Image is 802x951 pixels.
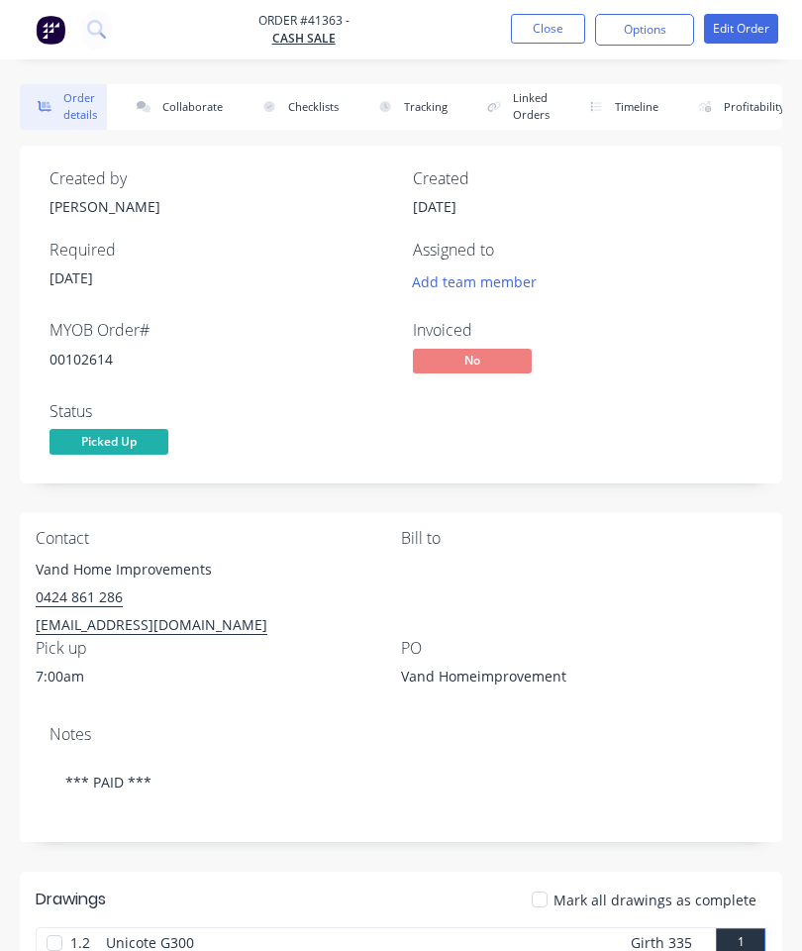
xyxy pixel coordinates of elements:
span: [DATE] [50,268,93,287]
div: Contact [36,529,401,548]
button: Checklists [245,84,349,130]
div: 00102614 [50,349,389,370]
button: Options [595,14,694,46]
button: Tracking [360,84,457,130]
div: 7:00am [36,666,401,687]
button: Add team member [413,267,548,294]
button: Edit Order [704,14,778,44]
button: Order details [20,84,107,130]
div: Vand Homeimprovement [401,666,649,693]
span: No [413,349,532,373]
img: Factory [36,15,65,45]
span: [DATE] [413,197,456,216]
div: Notes [50,725,752,744]
div: Created [413,169,752,188]
div: PO [401,639,766,658]
div: Invoiced [413,321,752,340]
div: Vand Home Improvements [36,556,401,583]
div: Vand Home Improvements0424 861 286[EMAIL_ADDRESS][DOMAIN_NAME] [36,556,401,639]
button: Linked Orders [469,84,559,130]
a: CASH SALE [258,30,350,48]
span: Order #41363 - [258,12,350,30]
div: Required [50,241,389,260]
button: Close [511,14,585,44]
div: Pick up [36,639,401,658]
div: Drawings [36,888,106,911]
span: Picked Up [50,429,168,454]
div: Assigned to [413,241,752,260]
div: Status [50,402,389,421]
button: Collaborate [119,84,233,130]
button: Profitability [680,84,795,130]
div: Bill to [401,529,766,548]
span: Mark all drawings as complete [553,890,756,910]
div: MYOB Order # [50,321,389,340]
div: Created by [50,169,389,188]
div: [PERSON_NAME] [50,196,389,217]
button: Add team member [402,267,548,294]
button: Timeline [571,84,668,130]
button: Picked Up [50,429,168,459]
